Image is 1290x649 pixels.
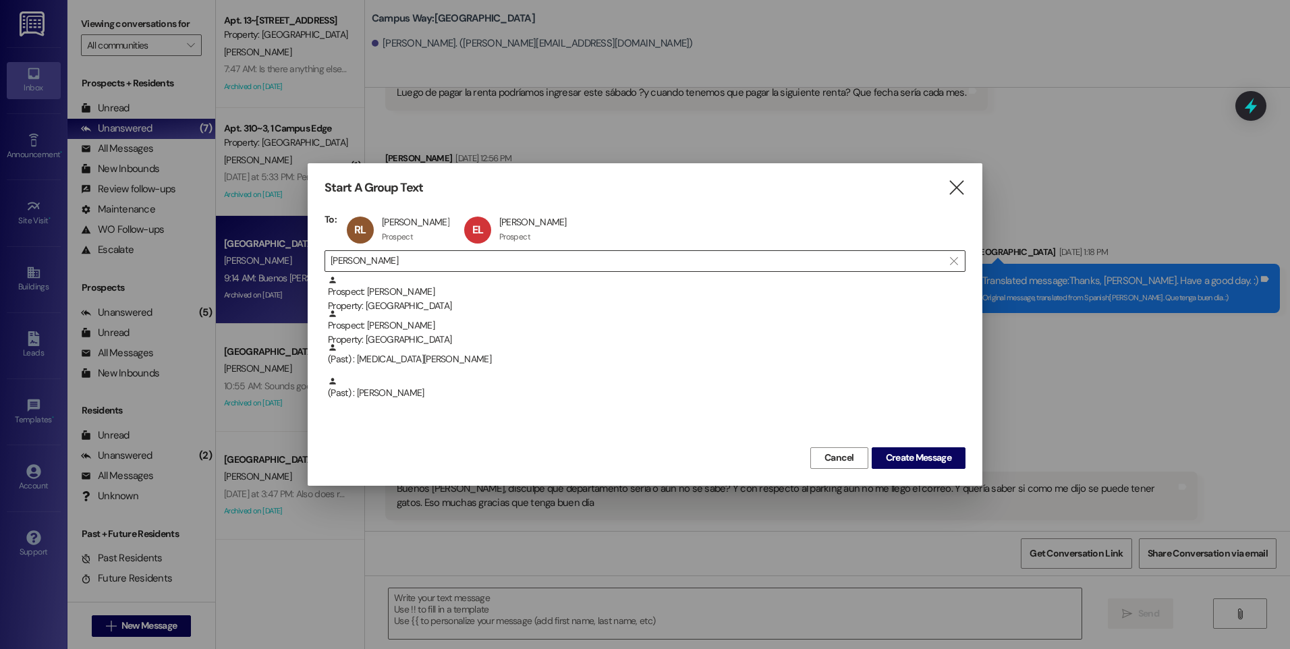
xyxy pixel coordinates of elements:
div: (Past) : [PERSON_NAME] [328,376,965,400]
button: Cancel [810,447,868,469]
div: (Past) : [MEDICAL_DATA][PERSON_NAME] [328,343,965,366]
div: [PERSON_NAME] [382,216,449,228]
span: EL [472,223,483,237]
span: Cancel [824,451,854,465]
div: Prospect: [PERSON_NAME]Property: [GEOGRAPHIC_DATA] [325,275,965,309]
div: Property: [GEOGRAPHIC_DATA] [328,299,965,313]
div: [PERSON_NAME] [499,216,567,228]
div: (Past) : [MEDICAL_DATA][PERSON_NAME] [325,343,965,376]
input: Search for any contact or apartment [331,252,943,271]
div: Prospect: [PERSON_NAME]Property: [GEOGRAPHIC_DATA] [325,309,965,343]
span: Create Message [886,451,951,465]
i:  [950,256,957,266]
div: Prospect [499,231,530,242]
div: Prospect: [PERSON_NAME] [328,309,965,347]
div: Property: [GEOGRAPHIC_DATA] [328,333,965,347]
h3: To: [325,213,337,225]
span: RL [354,223,366,237]
button: Create Message [872,447,965,469]
i:  [947,181,965,195]
div: Prospect [382,231,413,242]
div: Prospect: [PERSON_NAME] [328,275,965,314]
div: (Past) : [PERSON_NAME] [325,376,965,410]
h3: Start A Group Text [325,180,423,196]
button: Clear text [943,251,965,271]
